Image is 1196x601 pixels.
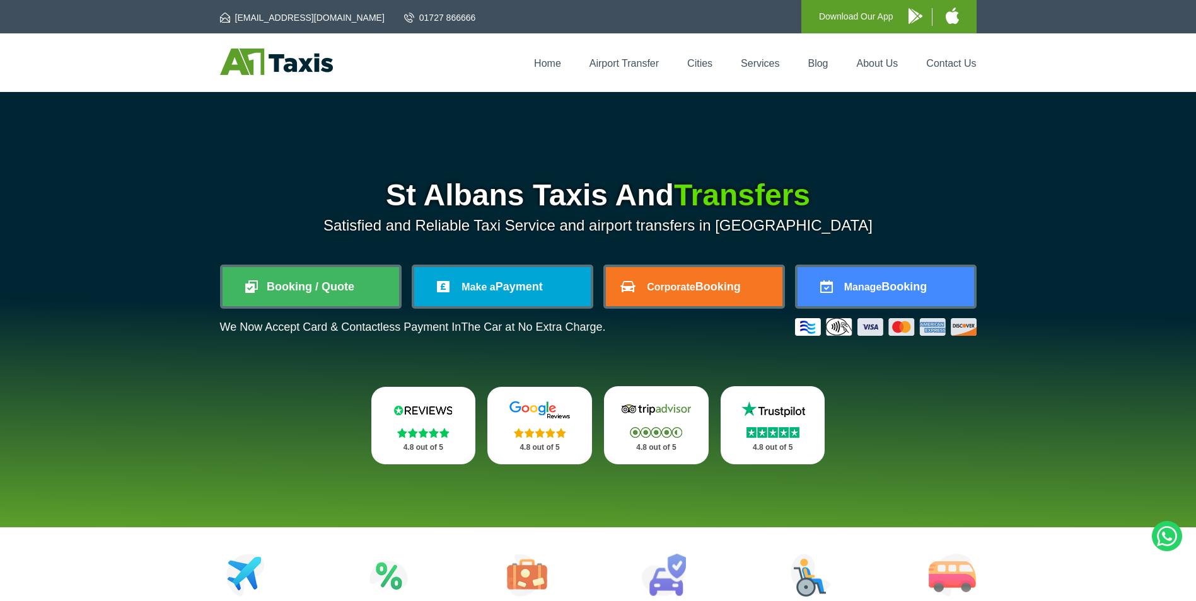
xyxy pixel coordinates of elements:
[735,400,811,419] img: Trustpilot
[630,427,682,438] img: Stars
[857,58,898,69] a: About Us
[514,428,566,438] img: Stars
[795,318,977,336] img: Credit And Debit Cards
[220,49,333,75] img: A1 Taxis St Albans LTD
[461,321,605,333] span: The Car at No Extra Charge.
[604,386,709,464] a: Tripadvisor Stars 4.8 out of 5
[501,440,578,455] p: 4.8 out of 5
[687,58,712,69] a: Cities
[647,282,695,292] span: Corporate
[220,180,977,210] h1: St Albans Taxis And
[414,267,591,306] a: Make aPayment
[641,554,686,597] img: Car Rental
[929,554,976,597] img: Minibus
[618,440,695,455] p: 4.8 out of 5
[734,440,811,455] p: 4.8 out of 5
[946,8,959,24] img: A1 Taxis iPhone App
[226,554,265,597] img: Airport Transfers
[741,58,779,69] a: Services
[404,11,476,24] a: 01727 866666
[385,440,462,455] p: 4.8 out of 5
[798,267,974,306] a: ManageBooking
[819,9,893,25] p: Download Our App
[844,282,882,292] span: Manage
[589,58,659,69] a: Airport Transfer
[487,387,592,464] a: Google Stars 4.8 out of 5
[674,178,810,212] span: Transfers
[220,217,977,234] p: Satisfied and Reliable Taxi Service and airport transfers in [GEOGRAPHIC_DATA]
[502,401,578,420] img: Google
[507,554,547,597] img: Tours
[385,401,461,420] img: Reviews.io
[220,11,385,24] a: [EMAIL_ADDRESS][DOMAIN_NAME]
[746,427,799,438] img: Stars
[371,387,476,464] a: Reviews.io Stars 4.8 out of 5
[926,58,976,69] a: Contact Us
[606,267,782,306] a: CorporateBooking
[462,282,495,292] span: Make a
[397,428,450,438] img: Stars
[909,8,922,24] img: A1 Taxis Android App
[618,400,694,419] img: Tripadvisor
[534,58,561,69] a: Home
[223,267,399,306] a: Booking / Quote
[791,554,831,597] img: Wheelchair
[220,321,606,334] p: We Now Accept Card & Contactless Payment In
[808,58,828,69] a: Blog
[721,386,825,464] a: Trustpilot Stars 4.8 out of 5
[369,554,408,597] img: Attractions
